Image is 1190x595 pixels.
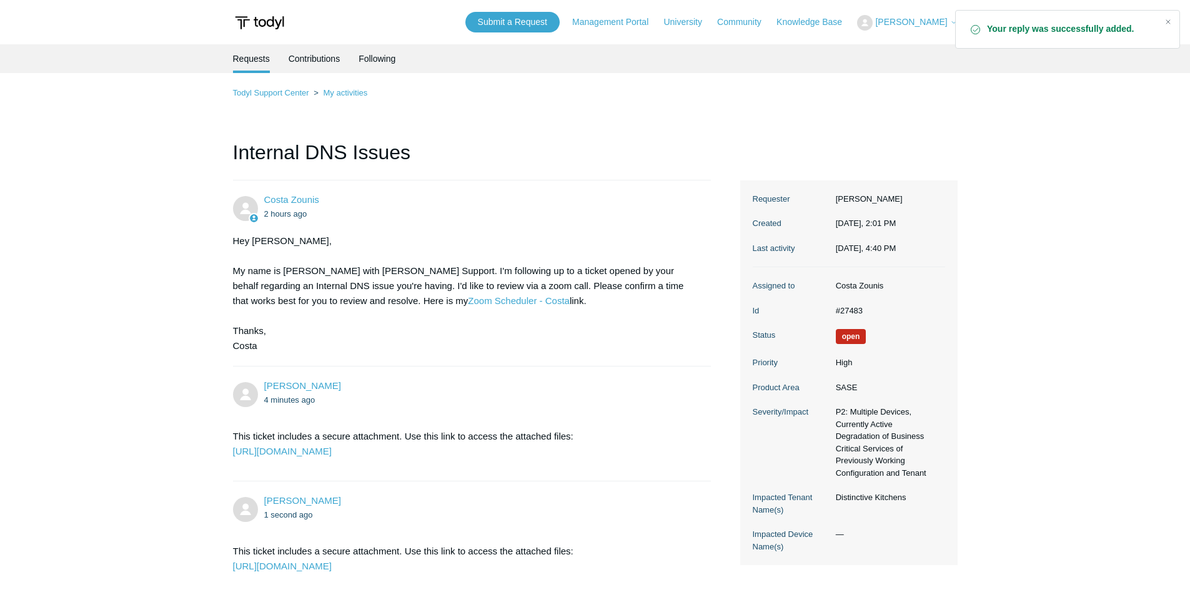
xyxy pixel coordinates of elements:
[233,234,699,353] div: Hey [PERSON_NAME], My name is [PERSON_NAME] with [PERSON_NAME] Support. I'm following up to a tic...
[753,217,830,230] dt: Created
[875,17,947,27] span: [PERSON_NAME]
[753,491,830,516] dt: Impacted Tenant Name(s)
[753,305,830,317] dt: Id
[1159,13,1177,31] div: Close
[233,446,332,456] a: [URL][DOMAIN_NAME]
[836,329,866,344] span: We are working on a response for you
[233,88,309,97] a: Todyl Support Center
[264,495,341,506] span: Seth Boxer
[264,194,319,205] a: Costa Zounis
[264,209,307,219] time: 08/15/2025, 14:21
[753,329,830,342] dt: Status
[465,12,560,32] a: Submit a Request
[830,305,945,317] dd: #27483
[572,16,661,29] a: Management Portal
[753,280,830,292] dt: Assigned to
[753,528,830,553] dt: Impacted Device Name(s)
[359,44,395,73] a: Following
[753,193,830,205] dt: Requester
[323,88,367,97] a: My activities
[663,16,714,29] a: University
[753,242,830,255] dt: Last activity
[264,380,341,391] a: [PERSON_NAME]
[468,295,570,306] a: Zoom Scheduler - Costa
[289,44,340,73] a: Contributions
[753,381,830,394] dt: Product Area
[830,381,945,394] dd: SASE
[233,137,712,180] h1: Internal DNS Issues
[233,11,286,34] img: Todyl Support Center Help Center home page
[717,16,774,29] a: Community
[857,15,957,31] button: [PERSON_NAME]
[830,280,945,292] dd: Costa Zounis
[233,561,332,571] a: [URL][DOMAIN_NAME]
[987,23,1154,36] strong: Your reply was successfully added.
[233,544,699,574] p: This ticket includes a secure attachment. Use this link to access the attached files:
[233,88,312,97] li: Todyl Support Center
[830,357,945,369] dd: High
[264,510,313,519] time: 08/15/2025, 16:40
[830,491,945,504] dd: Distinctive Kitchens
[233,429,699,459] p: This ticket includes a secure attachment. Use this link to access the attached files:
[830,406,945,479] dd: P2: Multiple Devices, Currently Active Degradation of Business Critical Services of Previously Wo...
[264,495,341,506] a: [PERSON_NAME]
[836,243,896,253] time: 08/15/2025, 16:40
[830,528,945,541] dd: —
[264,395,315,405] time: 08/15/2025, 16:36
[836,219,896,228] time: 08/15/2025, 14:01
[233,44,270,73] li: Requests
[830,193,945,205] dd: [PERSON_NAME]
[264,380,341,391] span: Seth Boxer
[311,88,367,97] li: My activities
[753,406,830,418] dt: Severity/Impact
[776,16,855,29] a: Knowledge Base
[753,357,830,369] dt: Priority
